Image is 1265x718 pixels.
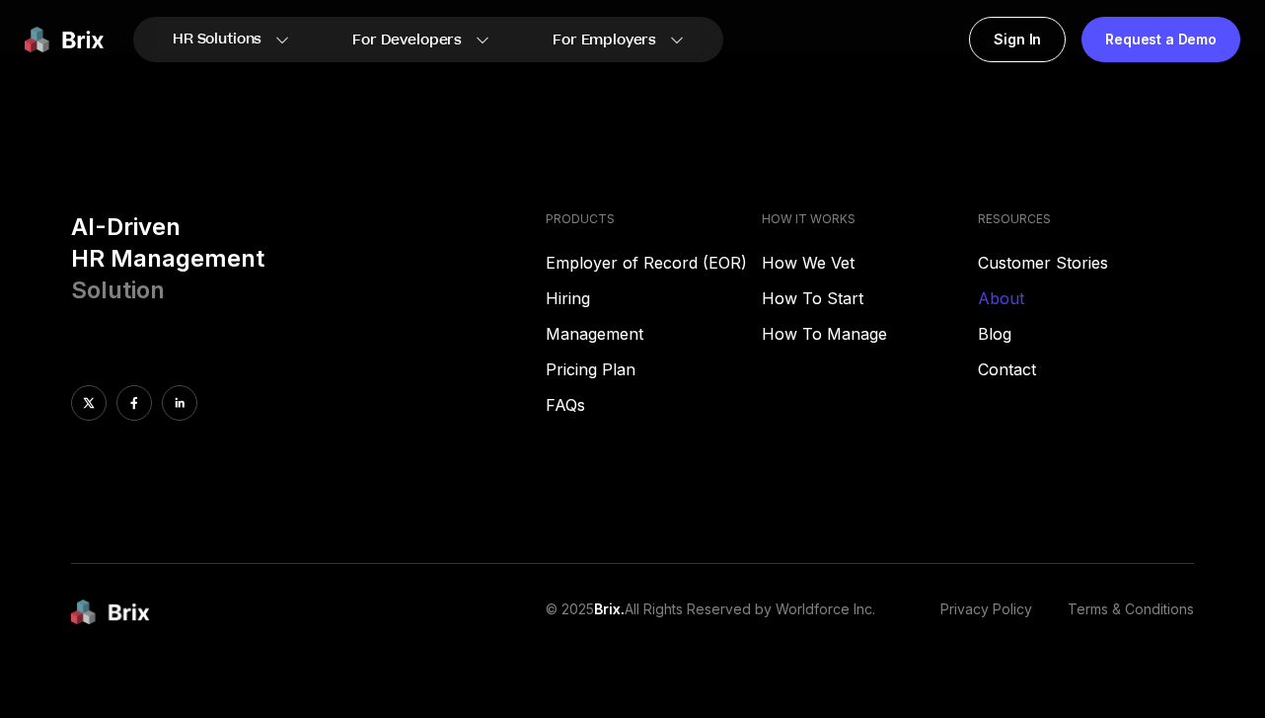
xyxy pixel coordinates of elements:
a: About [978,286,1194,310]
a: Request a Demo [1081,17,1240,62]
p: © 2025 All Rights Reserved by Worldforce Inc. [546,599,875,626]
a: Hiring [546,286,762,310]
a: Pricing Plan [546,358,762,381]
span: HR Solutions [173,24,261,55]
a: FAQs [546,393,762,417]
span: For Developers [352,30,462,50]
img: brix [71,599,150,626]
a: How To Manage [762,322,978,346]
span: Brix. [594,600,625,617]
a: Privacy Policy [940,599,1032,626]
a: Customer Stories [978,251,1194,275]
a: Sign In [969,17,1066,62]
a: Contact [978,358,1194,381]
a: Terms & Conditions [1068,599,1194,626]
a: How We Vet [762,251,978,275]
a: Blog [978,322,1194,346]
h4: HOW IT WORKS [762,211,978,227]
h3: AI-Driven HR Management [71,211,530,306]
h4: PRODUCTS [546,211,762,227]
span: For Employers [553,30,656,50]
a: Employer of Record (EOR) [546,251,762,275]
h4: RESOURCES [978,211,1194,227]
a: Management [546,322,762,346]
span: Solution [71,276,165,304]
a: How To Start [762,286,978,310]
